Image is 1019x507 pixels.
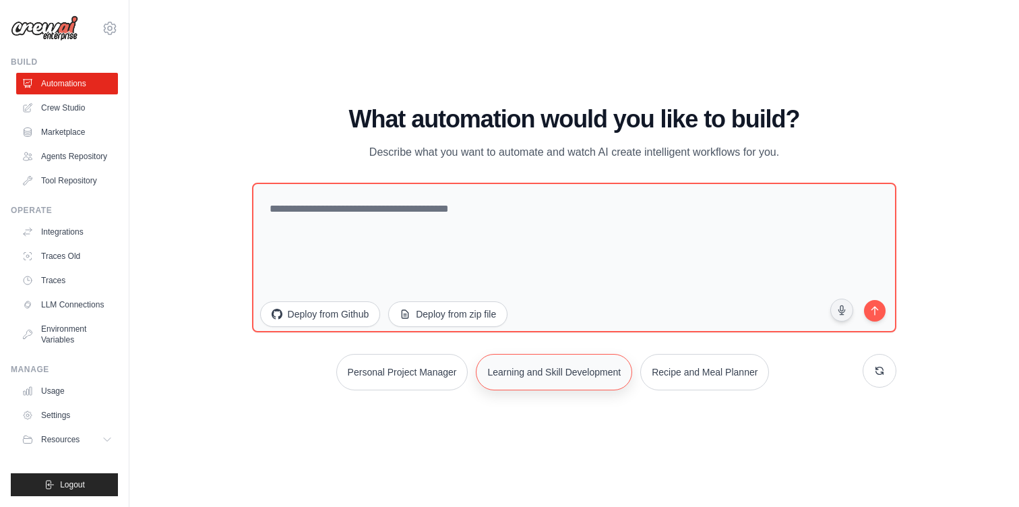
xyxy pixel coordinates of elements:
div: Operate [11,205,118,216]
a: Agents Repository [16,146,118,167]
button: Personal Project Manager [336,354,468,390]
a: Automations [16,73,118,94]
iframe: Chat Widget [952,442,1019,507]
a: Settings [16,405,118,426]
span: Logout [60,479,85,490]
button: Logout [11,473,118,496]
a: Integrations [16,221,118,243]
a: Environment Variables [16,318,118,351]
p: Describe what you want to automate and watch AI create intelligent workflows for you. [348,144,801,161]
a: Marketplace [16,121,118,143]
a: LLM Connections [16,294,118,316]
a: Traces Old [16,245,118,267]
button: Recipe and Meal Planner [640,354,769,390]
div: Build [11,57,118,67]
img: Logo [11,16,78,41]
button: Deploy from Github [260,301,381,327]
h1: What automation would you like to build? [252,106,897,133]
a: Tool Repository [16,170,118,191]
a: Crew Studio [16,97,118,119]
button: Resources [16,429,118,450]
a: Traces [16,270,118,291]
a: Usage [16,380,118,402]
div: Manage [11,364,118,375]
button: Deploy from zip file [388,301,507,327]
button: Learning and Skill Development [476,354,632,390]
span: Resources [41,434,80,445]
